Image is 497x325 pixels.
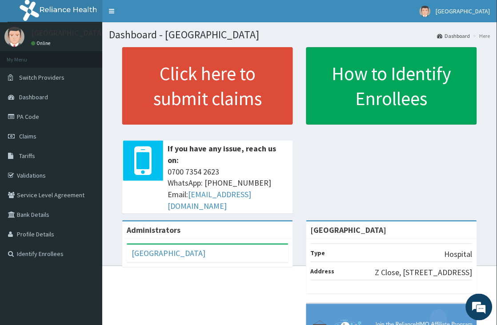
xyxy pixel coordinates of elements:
[306,47,477,125] a: How to Identify Enrollees
[19,93,48,101] span: Dashboard
[4,27,24,47] img: User Image
[109,29,490,41] h1: Dashboard - [GEOGRAPHIC_DATA]
[132,248,205,258] a: [GEOGRAPHIC_DATA]
[436,7,490,15] span: [GEOGRAPHIC_DATA]
[19,152,35,160] span: Tariffs
[311,249,325,257] b: Type
[127,225,180,235] b: Administrators
[168,189,251,211] a: [EMAIL_ADDRESS][DOMAIN_NAME]
[19,132,36,140] span: Claims
[122,47,293,125] a: Click here to submit claims
[31,29,104,37] p: [GEOGRAPHIC_DATA]
[31,40,52,46] a: Online
[311,225,387,235] strong: [GEOGRAPHIC_DATA]
[19,73,64,81] span: Switch Providers
[168,143,276,165] b: If you have any issue, reach us on:
[445,248,473,260] p: Hospital
[311,267,335,275] b: Address
[420,6,431,17] img: User Image
[375,267,473,278] p: Z Close, [STREET_ADDRESS]
[168,166,289,212] span: 0700 7354 2623 WhatsApp: [PHONE_NUMBER] Email:
[471,32,490,40] li: Here
[437,32,470,40] a: Dashboard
